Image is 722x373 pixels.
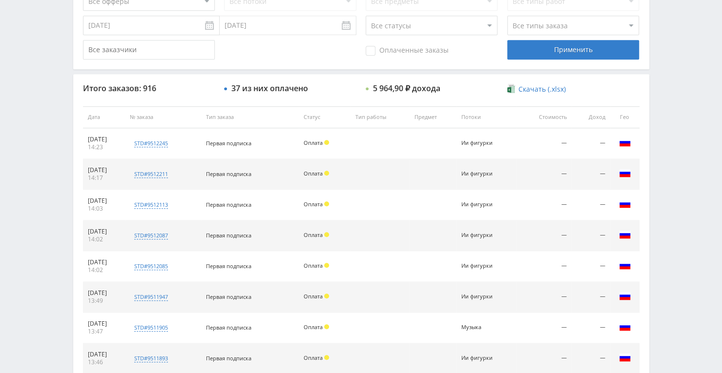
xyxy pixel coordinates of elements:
div: Ии фигурки [461,263,505,269]
div: 13:46 [88,358,120,366]
span: Холд [324,201,329,206]
span: Первая подписка [206,293,251,300]
td: — [516,282,572,313]
th: Статус [299,106,350,128]
span: Оплата [304,354,323,361]
td: — [572,282,610,313]
th: Доход [572,106,610,128]
span: Холд [324,263,329,268]
div: [DATE] [88,197,120,205]
div: [DATE] [88,258,120,266]
td: — [516,313,572,343]
span: Первая подписка [206,324,251,331]
img: rus.png [619,321,631,333]
span: Оплата [304,293,323,300]
div: std#9512085 [134,262,168,270]
img: rus.png [619,229,631,240]
div: std#9511905 [134,324,168,332]
div: 14:02 [88,266,120,274]
span: Холд [324,171,329,176]
div: Ии фигурки [461,140,505,146]
div: 13:47 [88,328,120,335]
div: [DATE] [88,289,120,297]
span: Первая подписка [206,170,251,177]
span: Первая подписка [206,262,251,270]
div: 14:03 [88,205,120,213]
th: Тип заказа [201,106,299,128]
span: Оплата [304,323,323,331]
span: Холд [324,232,329,237]
td: — [516,251,572,282]
div: std#9511947 [134,293,168,301]
div: Ии фигурки [461,171,505,177]
div: [DATE] [88,351,120,358]
span: Первая подписка [206,354,251,362]
div: 14:23 [88,143,120,151]
span: Оплаченные заказы [366,46,449,56]
td: — [572,159,610,190]
span: Холд [324,294,329,298]
span: Оплата [304,231,323,238]
span: Оплата [304,200,323,208]
div: Ии фигурки [461,232,505,238]
th: Стоимость [516,106,572,128]
div: std#9512245 [134,139,168,147]
div: 37 из них оплачено [231,84,308,93]
img: rus.png [619,352,631,363]
img: rus.png [619,198,631,210]
span: Холд [324,355,329,360]
th: Дата [83,106,125,128]
div: std#9512087 [134,232,168,239]
div: Ии фигурки [461,294,505,300]
th: Предмет [410,106,456,128]
div: Музыка [461,324,505,331]
div: 13:49 [88,297,120,305]
td: — [516,220,572,251]
span: Первая подписка [206,201,251,208]
td: — [572,190,610,220]
div: Ии фигурки [461,201,505,208]
span: Оплата [304,139,323,146]
th: Потоки [456,106,516,128]
a: Скачать (.xlsx) [507,84,566,94]
span: Холд [324,324,329,329]
div: 14:02 [88,236,120,243]
span: Оплата [304,262,323,269]
th: Тип работы [350,106,409,128]
input: Все заказчики [83,40,215,59]
td: — [516,128,572,159]
div: 14:17 [88,174,120,182]
th: № заказа [125,106,201,128]
th: Гео [610,106,639,128]
img: rus.png [619,167,631,179]
span: Первая подписка [206,139,251,147]
div: Итого заказов: 916 [83,84,215,93]
span: Скачать (.xlsx) [518,85,566,93]
span: Оплата [304,170,323,177]
div: std#9512113 [134,201,168,209]
td: — [572,220,610,251]
div: [DATE] [88,320,120,328]
div: [DATE] [88,228,120,236]
td: — [516,190,572,220]
img: xlsx [507,84,516,94]
div: [DATE] [88,136,120,143]
div: std#9511893 [134,354,168,362]
div: std#9512211 [134,170,168,178]
img: rus.png [619,290,631,302]
span: Первая подписка [206,232,251,239]
td: — [572,251,610,282]
div: 5 964,90 ₽ дохода [373,84,440,93]
span: Холд [324,140,329,145]
td: — [516,159,572,190]
td: — [572,313,610,343]
img: rus.png [619,137,631,148]
div: [DATE] [88,166,120,174]
div: Ии фигурки [461,355,505,361]
div: Применить [507,40,639,59]
td: — [572,128,610,159]
img: rus.png [619,259,631,271]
